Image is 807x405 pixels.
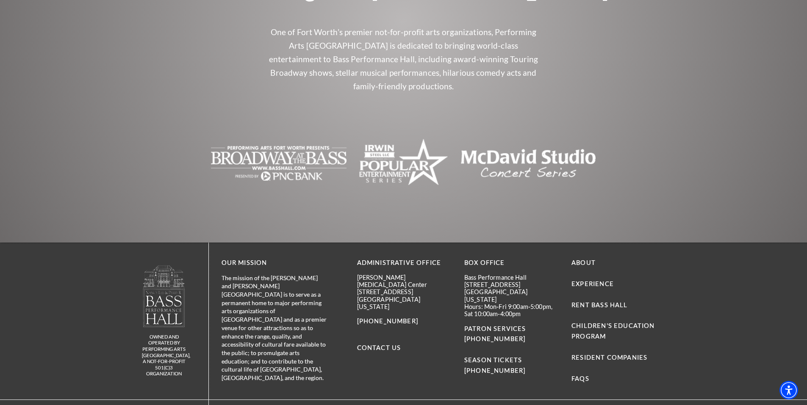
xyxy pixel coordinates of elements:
[359,157,448,167] a: The image is completely blank with no visible content. - open in a new tab
[266,25,541,93] p: One of Fort Worth’s premier not-for-profit arts organizations, Performing Arts [GEOGRAPHIC_DATA] ...
[571,354,647,361] a: Resident Companies
[357,344,401,351] a: Contact Us
[460,138,596,189] img: Text logo for "McDavid Studio Concert Series" in a clean, modern font.
[357,316,452,327] p: [PHONE_NUMBER]
[571,301,627,309] a: Rent Bass Hall
[359,135,448,192] img: The image is completely blank with no visible content.
[464,324,559,345] p: PATRON SERVICES [PHONE_NUMBER]
[571,322,654,340] a: Children's Education Program
[357,296,452,311] p: [GEOGRAPHIC_DATA][US_STATE]
[357,288,452,295] p: [STREET_ADDRESS]
[464,274,559,281] p: Bass Performance Hall
[460,157,596,167] a: Text logo for "McDavid Studio Concert Series" in a clean, modern font. - open in a new tab
[211,138,347,189] img: The image is blank or empty.
[142,265,186,327] img: owned and operated by Performing Arts Fort Worth, A NOT-FOR-PROFIT 501(C)3 ORGANIZATION
[211,157,347,167] a: The image is blank or empty. - open in a new tab
[464,344,559,376] p: SEASON TICKETS [PHONE_NUMBER]
[222,274,327,382] p: The mission of the [PERSON_NAME] and [PERSON_NAME][GEOGRAPHIC_DATA] is to serve as a permanent ho...
[464,281,559,288] p: [STREET_ADDRESS]
[571,259,596,266] a: About
[464,288,559,303] p: [GEOGRAPHIC_DATA][US_STATE]
[357,274,452,289] p: [PERSON_NAME][MEDICAL_DATA] Center
[779,381,798,399] div: Accessibility Menu
[222,258,327,268] p: OUR MISSION
[464,303,559,318] p: Hours: Mon-Fri 9:00am-5:00pm, Sat 10:00am-4:00pm
[571,375,589,382] a: FAQs
[571,280,614,287] a: Experience
[357,258,452,268] p: Administrative Office
[142,334,186,377] p: owned and operated by Performing Arts [GEOGRAPHIC_DATA], A NOT-FOR-PROFIT 501(C)3 ORGANIZATION
[464,258,559,268] p: BOX OFFICE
